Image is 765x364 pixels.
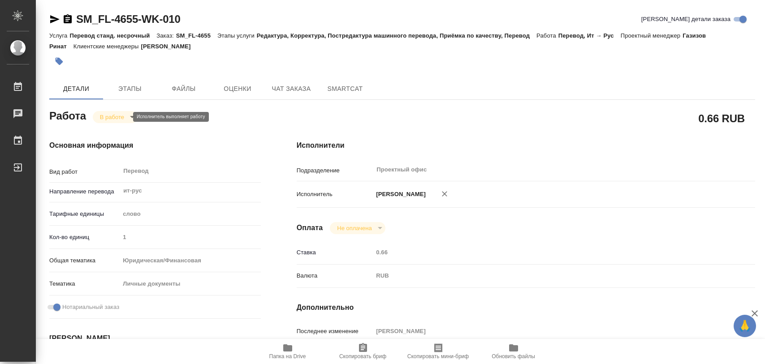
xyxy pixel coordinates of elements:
[325,339,401,364] button: Скопировать бриф
[49,51,69,71] button: Добавить тэг
[216,83,259,94] span: Оценки
[141,43,198,50] p: [PERSON_NAME]
[49,140,261,151] h4: Основная информация
[120,253,260,268] div: Юридическая/Финансовая
[297,271,373,280] p: Валюта
[49,167,120,176] p: Вид работ
[407,353,469,360] span: Скопировать мини-бриф
[373,190,426,199] p: [PERSON_NAME]
[621,32,683,39] p: Проектный менеджер
[330,222,385,234] div: В работе
[334,224,374,232] button: Не оплачена
[49,256,120,265] p: Общая тематика
[297,190,373,199] p: Исполнитель
[536,32,558,39] p: Работа
[373,246,717,259] input: Пустое поле
[49,14,60,25] button: Скопировать ссылку для ЯМессенджера
[76,13,181,25] a: SM_FL-4655-WK-010
[55,83,98,94] span: Детали
[49,32,69,39] p: Услуга
[476,339,551,364] button: Обновить файлы
[49,210,120,218] p: Тарифные единицы
[176,32,217,39] p: SM_FL-4655
[217,32,257,39] p: Этапы услуги
[270,83,313,94] span: Чат заказа
[69,32,156,39] p: Перевод станд. несрочный
[373,268,717,283] div: RUB
[297,302,755,313] h4: Дополнительно
[62,14,73,25] button: Скопировать ссылку
[49,279,120,288] p: Тематика
[492,353,535,360] span: Обновить файлы
[269,353,306,360] span: Папка на Drive
[641,15,730,24] span: [PERSON_NAME] детали заказа
[698,111,745,126] h2: 0.66 RUB
[250,339,325,364] button: Папка на Drive
[297,248,373,257] p: Ставка
[297,166,373,175] p: Подразделение
[73,43,141,50] p: Клиентские менеджеры
[120,231,260,244] input: Пустое поле
[93,111,138,123] div: В работе
[49,107,86,123] h2: Работа
[49,187,120,196] p: Направление перевода
[97,113,127,121] button: В работе
[49,233,120,242] p: Кол-во единиц
[297,327,373,336] p: Последнее изменение
[120,276,260,291] div: Личные документы
[162,83,205,94] span: Файлы
[339,353,386,360] span: Скопировать бриф
[62,303,119,312] span: Нотариальный заказ
[373,325,717,338] input: Пустое поле
[324,83,367,94] span: SmartCat
[734,315,756,337] button: 🙏
[156,32,176,39] p: Заказ:
[257,32,536,39] p: Редактура, Корректура, Постредактура машинного перевода, Приёмка по качеству, Перевод
[297,223,323,233] h4: Оплата
[558,32,621,39] p: Перевод, Ит → Рус
[737,317,752,335] span: 🙏
[108,83,151,94] span: Этапы
[435,184,454,204] button: Удалить исполнителя
[297,140,755,151] h4: Исполнители
[49,333,261,344] h4: [PERSON_NAME]
[120,206,260,222] div: слово
[401,339,476,364] button: Скопировать мини-бриф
